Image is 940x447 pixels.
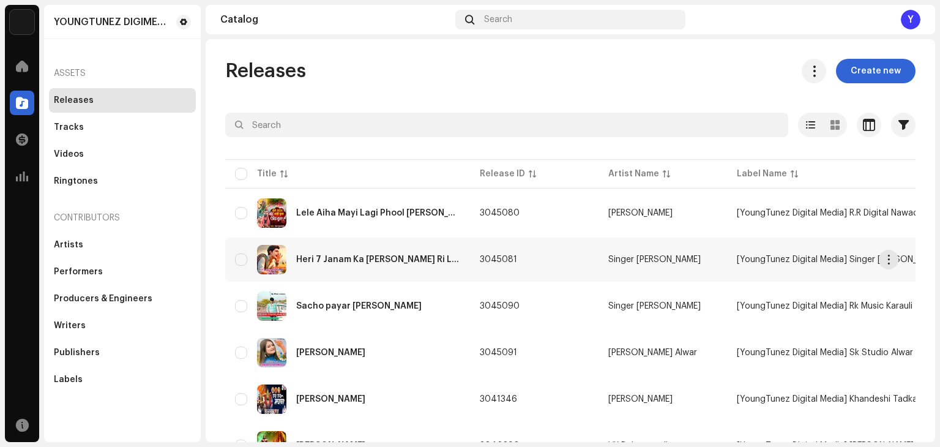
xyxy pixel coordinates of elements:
[49,340,196,365] re-m-nav-item: Publishers
[480,168,525,180] div: Release ID
[608,168,659,180] div: Artist Name
[257,168,277,180] div: Title
[257,338,286,367] img: e4887386-dd4d-4288-bbf6-5544f2fa2ecb
[54,294,152,304] div: Producers & Engineers
[54,267,103,277] div: Performers
[480,348,517,357] span: 3045091
[225,113,788,137] input: Search
[480,302,520,310] span: 3045090
[851,59,901,83] span: Create new
[836,59,916,83] button: Create new
[54,122,84,132] div: Tracks
[49,367,196,392] re-m-nav-item: Labels
[54,321,86,331] div: Writers
[49,142,196,167] re-m-nav-item: Videos
[480,395,517,404] span: 3041346
[49,59,196,88] re-a-nav-header: Assets
[49,203,196,233] re-a-nav-header: Contributors
[608,302,701,310] div: Singer [PERSON_NAME]
[737,209,923,217] span: [YoungTunez Digital Media] R.R Digital Nawada
[296,348,365,357] div: Lenda Gharwalo
[54,375,83,385] div: Labels
[608,395,673,404] div: [PERSON_NAME]
[737,348,913,357] span: [YoungTunez Digital Media] Sk Studio Alwar
[296,209,460,217] div: Lele Aiha Mayi Lagi Phool Adhul Ji
[480,209,520,217] span: 3045080
[257,291,286,321] img: 96d23e74-8e20-4dd7-b265-739515290f57
[49,287,196,311] re-m-nav-item: Producers & Engineers
[54,149,84,159] div: Videos
[608,255,717,264] span: Singer Rajkumar Tatwal
[608,348,697,357] div: [PERSON_NAME] Alwar
[901,10,920,29] div: Y
[54,17,171,27] div: YOUNGTUNEZ DIGIMEDIA
[296,302,422,310] div: Sacho payar jigri ko
[608,395,717,404] span: Dhiraj Chaudhari
[257,385,286,414] img: 0206442e-1bb1-4987-a50a-325d5fe3d968
[737,168,787,180] div: Label Name
[484,15,512,24] span: Search
[257,245,286,274] img: 2e1adbb8-55dc-4774-b3d0-581459a2fdcb
[49,169,196,193] re-m-nav-item: Ringtones
[54,240,83,250] div: Artists
[10,10,34,34] img: de0d2825-999c-4937-b35a-9adca56ee094
[49,260,196,284] re-m-nav-item: Performers
[225,59,306,83] span: Releases
[54,176,98,186] div: Ringtones
[608,209,673,217] div: [PERSON_NAME]
[296,395,365,404] div: Jay Jay Bhavani
[737,395,931,404] span: [YoungTunez Digital Media] Khandeshi Tadka Hit
[737,302,912,310] span: [YoungTunez Digital Media] Rk Music Karauli
[257,198,286,228] img: 94e1b1a5-d4e1-4e76-aa2f-73ae70047b36
[49,115,196,140] re-m-nav-item: Tracks
[608,302,717,310] span: Singer sugar Madhaiya
[54,96,94,105] div: Releases
[608,209,717,217] span: Raj Kushwaha
[220,15,450,24] div: Catalog
[296,255,460,264] div: Heri 7 Janam Ka Vada Ri Ladli Tut Giya Ri
[608,348,717,357] span: Sajid Singer Alwar
[49,233,196,257] re-m-nav-item: Artists
[54,348,100,358] div: Publishers
[49,314,196,338] re-m-nav-item: Writers
[49,88,196,113] re-m-nav-item: Releases
[608,255,701,264] div: Singer [PERSON_NAME]
[480,255,517,264] span: 3045081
